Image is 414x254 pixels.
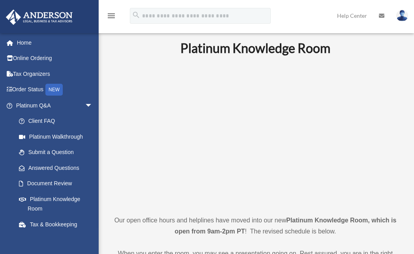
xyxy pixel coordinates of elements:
[6,98,105,113] a: Platinum Q&Aarrow_drop_down
[132,11,140,19] i: search
[180,40,330,56] b: Platinum Knowledge Room
[45,84,63,96] div: NEW
[6,35,105,51] a: Home
[11,191,101,216] a: Platinum Knowledge Room
[11,216,105,242] a: Tax & Bookkeeping Packages
[112,215,398,237] p: Our open office hours and helplines have moved into our new ! The revised schedule is below.
[11,113,105,129] a: Client FAQ
[396,10,408,21] img: User Pic
[11,176,105,192] a: Document Review
[11,160,105,176] a: Answered Questions
[4,9,75,25] img: Anderson Advisors Platinum Portal
[6,66,105,82] a: Tax Organizers
[175,217,397,235] strong: Platinum Knowledge Room, which is open from 9am-2pm PT
[107,11,116,21] i: menu
[6,51,105,66] a: Online Ordering
[107,14,116,21] a: menu
[137,67,374,200] iframe: 231110_Toby_KnowledgeRoom
[11,145,105,160] a: Submit a Question
[6,82,105,98] a: Order StatusNEW
[85,98,101,114] span: arrow_drop_down
[11,129,105,145] a: Platinum Walkthrough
